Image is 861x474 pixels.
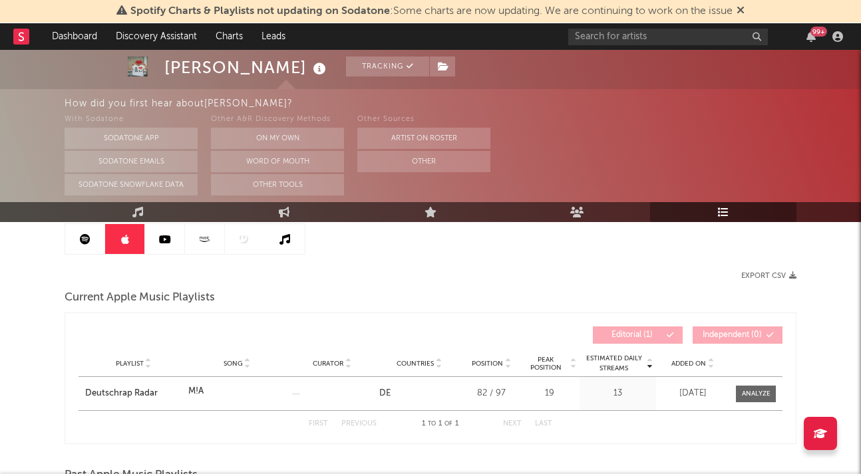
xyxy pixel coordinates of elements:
button: 99+ [806,31,816,42]
button: Other Tools [211,174,344,195]
span: Countries [397,360,434,368]
button: Tracking [346,57,429,76]
button: Export CSV [741,272,796,280]
a: Leads [252,23,295,50]
div: 1 1 1 [403,416,476,432]
a: Discovery Assistant [106,23,206,50]
button: Next [503,420,522,427]
button: Sodatone Emails [65,151,198,172]
a: DE [379,389,391,398]
div: Other A&R Discovery Methods [211,112,344,128]
div: How did you first hear about [PERSON_NAME] ? [65,96,861,112]
span: Song [224,360,243,368]
a: Deutschrap Radar [85,387,182,400]
span: Curator [313,360,343,368]
div: [PERSON_NAME] [164,57,329,78]
div: M!A [188,385,204,398]
button: Previous [341,420,377,427]
span: Estimated Daily Streams [583,354,645,374]
button: Sodatone App [65,128,198,149]
a: Dashboard [43,23,106,50]
span: Current Apple Music Playlists [65,290,215,306]
span: Editorial ( 1 ) [602,331,663,339]
span: Added On [671,360,706,368]
button: Sodatone Snowflake Data [65,174,198,195]
span: of [444,421,452,427]
button: Word Of Mouth [211,151,344,172]
span: : Some charts are now updating. We are continuing to work on the issue [130,6,733,17]
span: Peak Position [523,356,568,372]
button: Independent(0) [693,326,782,344]
button: Artist on Roster [357,128,490,149]
span: Spotify Charts & Playlists not updating on Sodatone [130,6,390,17]
span: Position [472,360,503,368]
div: 82 / 97 [466,387,516,400]
input: Search for artists [568,29,768,45]
div: 13 [583,387,653,400]
div: Other Sources [357,112,490,128]
button: Last [535,420,552,427]
button: Other [357,151,490,172]
span: Dismiss [737,6,745,17]
button: On My Own [211,128,344,149]
span: Playlist [116,360,144,368]
button: First [309,420,328,427]
div: With Sodatone [65,112,198,128]
span: Independent ( 0 ) [701,331,763,339]
button: Editorial(1) [593,326,683,344]
div: 99 + [810,27,827,37]
div: [DATE] [659,387,726,400]
div: 19 [523,387,576,400]
span: to [428,421,436,427]
a: Charts [206,23,252,50]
